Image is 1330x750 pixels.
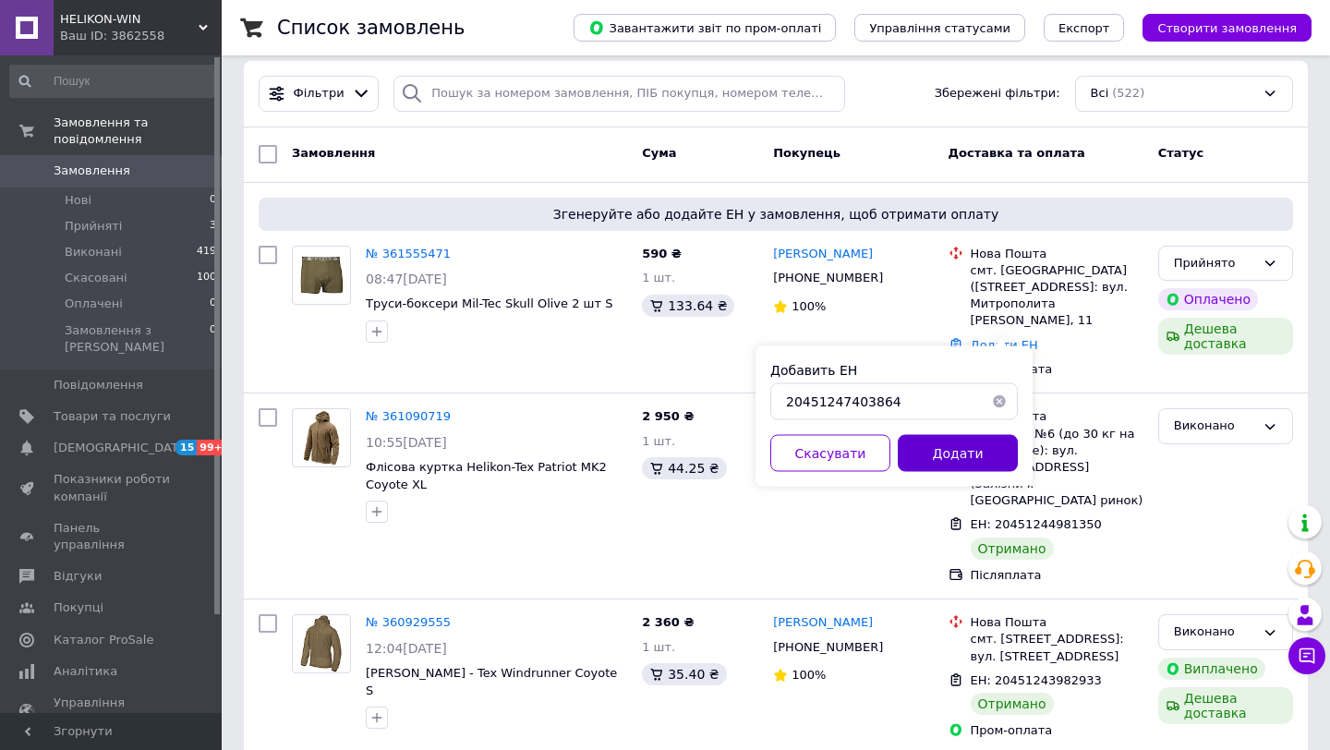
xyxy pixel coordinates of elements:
[197,440,227,455] span: 99+
[971,673,1102,687] span: ЕН: 20451243982933
[1158,318,1293,355] div: Дешева доставка
[971,408,1143,425] div: Нова Пошта
[65,244,122,260] span: Виконані
[1158,687,1293,724] div: Дешева доставка
[1157,21,1297,35] span: Створити замовлення
[971,631,1143,664] div: смт. [STREET_ADDRESS]: вул. [STREET_ADDRESS]
[971,361,1143,378] div: Пром-оплата
[366,460,607,491] a: Флісова куртка Helikon-Tex Patriot MK2 Coyote XL
[642,409,694,423] span: 2 950 ₴
[971,538,1054,560] div: Отримано
[971,262,1143,330] div: смт. [GEOGRAPHIC_DATA] ([STREET_ADDRESS]: вул. Митрополита [PERSON_NAME], 11
[292,408,351,467] a: Фото товару
[294,85,345,103] span: Фільтри
[642,271,675,284] span: 1 шт.
[642,615,694,629] span: 2 360 ₴
[366,641,447,656] span: 12:04[DATE]
[292,146,375,160] span: Замовлення
[54,163,130,179] span: Замовлення
[773,614,873,632] a: [PERSON_NAME]
[197,244,216,260] span: 419
[60,11,199,28] span: HELIKON-WIN
[54,440,190,456] span: [DEMOGRAPHIC_DATA]
[869,21,1010,35] span: Управління статусами
[971,426,1143,510] div: Бердичів, №6 (до 30 кг на одне місце): вул. [STREET_ADDRESS] (Залізнич. [GEOGRAPHIC_DATA] ринок)
[642,295,734,317] div: 133.64 ₴
[1288,637,1325,674] button: Чат з покупцем
[293,409,350,466] img: Фото товару
[266,205,1286,224] span: Згенеруйте або додайте ЕН у замовлення, щоб отримати оплату
[296,615,346,672] img: Фото товару
[642,247,682,260] span: 590 ₴
[898,435,1018,472] button: Додати
[197,270,216,286] span: 100
[1158,146,1204,160] span: Статус
[971,722,1143,739] div: Пром-оплата
[971,693,1054,715] div: Отримано
[366,666,617,697] a: [PERSON_NAME] - Tex Windrunner Coyote S
[1158,658,1265,680] div: Виплачено
[1143,14,1312,42] button: Створити замовлення
[60,28,222,44] div: Ваш ID: 3862558
[366,615,451,629] a: № 360929555
[949,146,1085,160] span: Доставка та оплата
[971,246,1143,262] div: Нова Пошта
[769,635,887,659] div: [PHONE_NUMBER]
[65,192,91,209] span: Нові
[54,471,171,504] span: Показники роботи компанії
[1091,85,1109,103] span: Всі
[1124,20,1312,34] a: Створити замовлення
[54,632,153,648] span: Каталог ProSale
[971,517,1102,531] span: ЕН: 20451244981350
[54,663,117,680] span: Аналітика
[65,322,210,356] span: Замовлення з [PERSON_NAME]
[175,440,197,455] span: 15
[642,146,676,160] span: Cума
[54,520,171,553] span: Панель управління
[971,338,1038,352] a: Додати ЕН
[54,599,103,616] span: Покупці
[854,14,1025,42] button: Управління статусами
[292,614,351,673] a: Фото товару
[1044,14,1125,42] button: Експорт
[642,640,675,654] span: 1 шт.
[1058,21,1110,35] span: Експорт
[65,296,123,312] span: Оплачені
[642,434,675,448] span: 1 шт.
[1158,288,1258,310] div: Оплачено
[210,296,216,312] span: 0
[65,270,127,286] span: Скасовані
[971,567,1143,584] div: Післяплата
[981,383,1018,420] button: Очистить
[773,146,840,160] span: Покупець
[65,218,122,235] span: Прийняті
[54,695,171,728] span: Управління сайтом
[642,663,726,685] div: 35.40 ₴
[971,614,1143,631] div: Нова Пошта
[210,322,216,356] span: 0
[366,435,447,450] span: 10:55[DATE]
[366,296,612,310] a: Труси-боксери Mil-Tec Skull Olive 2 шт S
[1174,254,1255,273] div: Прийнято
[1174,417,1255,436] div: Виконано
[1112,86,1144,100] span: (522)
[210,192,216,209] span: 0
[642,457,726,479] div: 44.25 ₴
[366,247,451,260] a: № 361555471
[773,246,873,263] a: [PERSON_NAME]
[277,17,465,39] h1: Список замовлень
[935,85,1060,103] span: Збережені фільтри:
[588,19,821,36] span: Завантажити звіт по пром-оплаті
[792,668,826,682] span: 100%
[54,408,171,425] span: Товари та послуги
[1174,623,1255,642] div: Виконано
[54,115,222,148] span: Замовлення та повідомлення
[210,218,216,235] span: 3
[54,568,102,585] span: Відгуки
[393,76,845,112] input: Пошук за номером замовлення, ПІБ покупця, номером телефону, Email, номером накладної
[54,377,143,393] span: Повідомлення
[9,65,218,98] input: Пошук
